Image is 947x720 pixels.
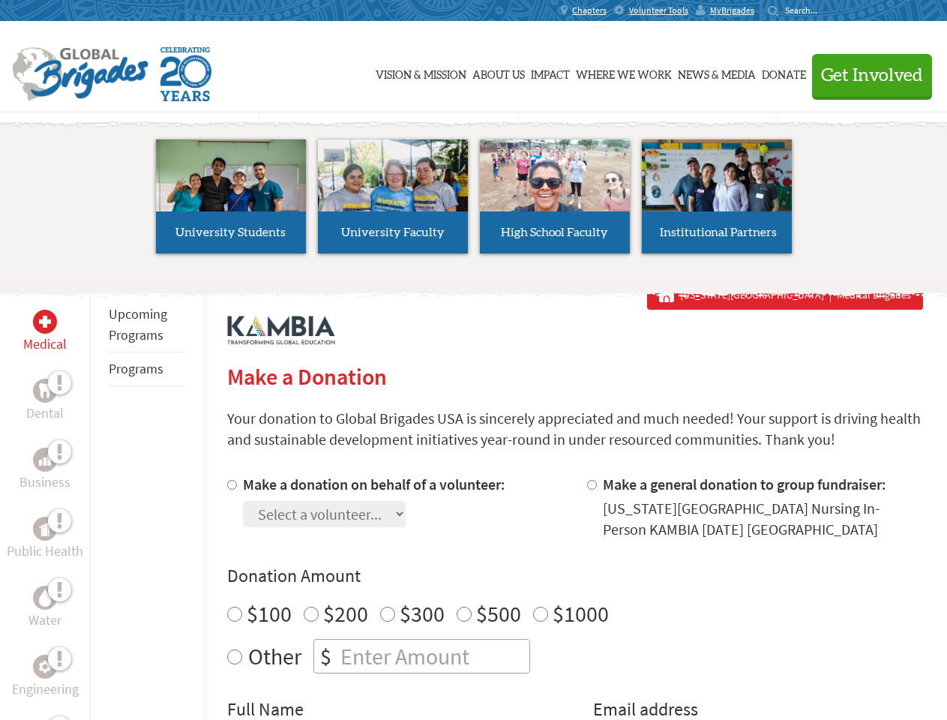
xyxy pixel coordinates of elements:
img: menu_brigades_submenu_2.jpg [318,139,468,240]
a: Programs [109,360,163,377]
span: Chapters [572,4,607,16]
a: University Students [156,139,306,253]
label: Other [248,639,301,673]
img: Global Brigades Celebrating 20 Years [160,47,211,101]
label: $500 [476,599,521,628]
div: [US_STATE][GEOGRAPHIC_DATA] Nursing In-Person KAMBIA [DATE] [GEOGRAPHIC_DATA] [603,498,923,540]
p: Business [19,472,70,493]
input: Search... [785,4,828,16]
span: Volunteer Tools [629,4,688,16]
a: Upcoming Programs [109,305,167,343]
img: logo-kambia.png [227,316,335,345]
div: Water [33,586,57,610]
a: Where We Work [576,35,672,110]
img: menu_brigades_submenu_1.jpg [156,139,306,239]
div: Dental [33,379,57,403]
input: Enter Amount [337,640,529,673]
h4: Donation Amount [227,564,923,588]
img: menu_brigades_submenu_4.jpg [642,139,792,239]
img: Medical [39,316,51,328]
a: Vision & Mission [376,35,466,110]
label: Make a general donation to group fundraiser: [603,475,886,493]
div: Medical [33,310,57,334]
a: MedicalMedical [23,310,67,355]
span: MyBrigades [710,4,754,16]
li: Programs [109,352,185,386]
label: Make a donation on behalf of a volunteer: [243,475,505,493]
a: Institutional Partners [642,139,792,253]
p: Public Health [7,541,83,562]
p: Your donation to Global Brigades USA is sincerely appreciated and much needed! Your support is dr... [227,408,923,450]
span: University Students [175,226,286,238]
label: $1000 [553,599,609,628]
img: Public Health [39,521,51,536]
a: Public HealthPublic Health [7,517,83,562]
a: EngineeringEngineering [12,655,79,700]
a: DentalDental [26,379,64,424]
h2: Make a Donation [227,363,923,390]
img: menu_brigades_submenu_3.jpg [480,139,630,212]
img: Dental [39,383,51,397]
span: Institutional Partners [660,226,777,238]
img: Engineering [39,661,51,673]
div: Engineering [33,655,57,679]
span: Get Involved [821,67,923,85]
p: Engineering [12,679,79,700]
a: Impact [531,35,570,110]
div: $ [314,640,337,673]
label: $300 [400,599,445,628]
span: High School Faculty [501,226,608,238]
p: Medical [23,334,67,355]
a: News & Media [678,35,756,110]
label: $200 [323,599,368,628]
span: University Faculty [341,226,445,238]
a: High School Faculty [480,139,630,253]
img: Global Brigades Logo [12,47,148,101]
div: Public Health [33,517,57,541]
a: University Faculty [318,139,468,253]
p: Dental [26,403,64,424]
a: Donate [762,35,806,110]
img: Water [39,589,51,606]
div: Business [33,448,57,472]
a: BusinessBusiness [19,448,70,493]
label: $100 [247,599,292,628]
img: Business [39,454,51,466]
a: WaterWater [28,586,61,631]
a: About Us [472,35,525,110]
li: Upcoming Programs [109,298,185,352]
button: Get Involved [812,54,932,97]
p: Water [28,610,61,631]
